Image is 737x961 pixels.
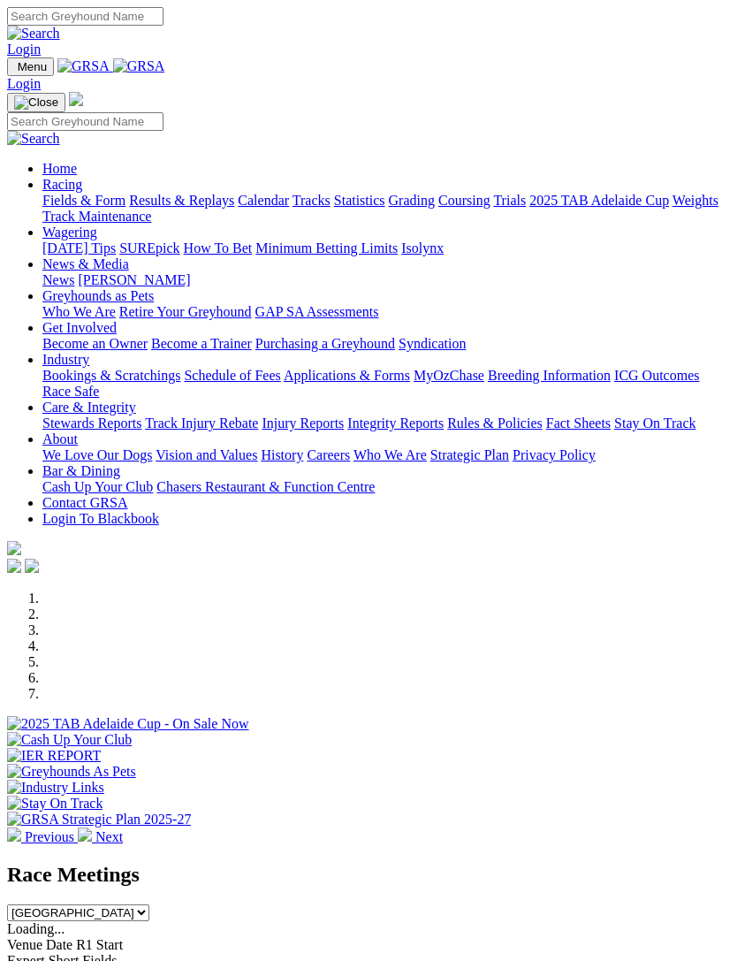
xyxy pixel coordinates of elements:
[42,177,82,192] a: Racing
[42,304,116,319] a: Who We Are
[42,368,730,400] div: Industry
[113,58,165,74] img: GRSA
[7,732,132,748] img: Cash Up Your Club
[399,336,466,351] a: Syndication
[7,42,41,57] a: Login
[42,336,148,351] a: Become an Owner
[76,937,123,952] span: R1 Start
[184,240,253,256] a: How To Bet
[69,92,83,106] img: logo-grsa-white.png
[261,447,303,462] a: History
[7,828,21,842] img: chevron-left-pager-white.svg
[25,559,39,573] img: twitter.svg
[529,193,669,208] a: 2025 TAB Adelaide Cup
[7,863,730,887] h2: Race Meetings
[353,447,427,462] a: Who We Are
[7,112,163,131] input: Search
[347,416,444,431] a: Integrity Reports
[7,559,21,573] img: facebook.svg
[7,764,136,780] img: Greyhounds As Pets
[7,796,103,812] img: Stay On Track
[42,400,136,415] a: Care & Integrity
[262,416,344,431] a: Injury Reports
[42,416,141,431] a: Stewards Reports
[488,368,611,383] a: Breeding Information
[334,193,385,208] a: Statistics
[238,193,289,208] a: Calendar
[255,240,398,256] a: Minimum Betting Limits
[307,447,350,462] a: Careers
[255,304,379,319] a: GAP SA Assessments
[7,780,104,796] img: Industry Links
[119,240,179,256] a: SUREpick
[42,240,730,256] div: Wagering
[156,447,257,462] a: Vision and Values
[78,829,123,844] a: Next
[42,511,159,526] a: Login To Blackbook
[414,368,484,383] a: MyOzChase
[672,193,718,208] a: Weights
[42,416,730,431] div: Care & Integrity
[42,384,99,399] a: Race Safe
[42,256,129,271] a: News & Media
[389,193,435,208] a: Grading
[7,93,65,112] button: Toggle navigation
[119,304,252,319] a: Retire Your Greyhound
[42,272,74,287] a: News
[42,272,730,288] div: News & Media
[42,479,153,494] a: Cash Up Your Club
[42,431,78,446] a: About
[156,479,375,494] a: Chasers Restaurant & Function Centre
[78,272,190,287] a: [PERSON_NAME]
[7,937,42,952] span: Venue
[42,447,730,463] div: About
[7,76,41,91] a: Login
[7,748,101,764] img: IER REPORT
[42,304,730,320] div: Greyhounds as Pets
[546,416,611,431] a: Fact Sheets
[447,416,543,431] a: Rules & Policies
[129,193,234,208] a: Results & Replays
[42,240,116,256] a: [DATE] Tips
[95,829,123,844] span: Next
[18,60,47,73] span: Menu
[7,541,21,555] img: logo-grsa-white.png
[42,479,730,495] div: Bar & Dining
[42,336,730,352] div: Get Involved
[78,828,92,842] img: chevron-right-pager-white.svg
[14,95,58,110] img: Close
[42,320,117,335] a: Get Involved
[513,447,596,462] a: Privacy Policy
[145,416,258,431] a: Track Injury Rebate
[42,288,154,303] a: Greyhounds as Pets
[25,829,74,844] span: Previous
[438,193,490,208] a: Coursing
[7,7,163,26] input: Search
[7,57,54,76] button: Toggle navigation
[430,447,509,462] a: Strategic Plan
[151,336,252,351] a: Become a Trainer
[255,336,395,351] a: Purchasing a Greyhound
[42,447,152,462] a: We Love Our Dogs
[42,161,77,176] a: Home
[42,352,89,367] a: Industry
[42,495,127,510] a: Contact GRSA
[614,368,699,383] a: ICG Outcomes
[493,193,526,208] a: Trials
[293,193,331,208] a: Tracks
[7,812,191,828] img: GRSA Strategic Plan 2025-27
[7,26,60,42] img: Search
[184,368,280,383] a: Schedule of Fees
[42,193,125,208] a: Fields & Form
[7,131,60,147] img: Search
[57,58,110,74] img: GRSA
[42,225,97,240] a: Wagering
[7,921,65,936] span: Loading...
[46,937,72,952] span: Date
[7,829,78,844] a: Previous
[42,368,180,383] a: Bookings & Scratchings
[401,240,444,256] a: Isolynx
[284,368,410,383] a: Applications & Forms
[614,416,695,431] a: Stay On Track
[7,716,249,732] img: 2025 TAB Adelaide Cup - On Sale Now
